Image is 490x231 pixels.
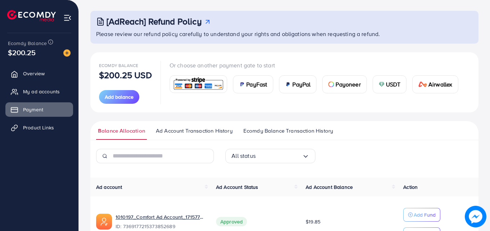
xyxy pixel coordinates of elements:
button: Add balance [99,90,139,104]
p: Or choose another payment gate to start [170,61,464,70]
span: Ecomdy Balance [99,62,138,68]
img: card [285,81,291,87]
img: logo [7,10,56,21]
span: Payoneer [336,80,360,89]
span: ID: 7369177215373852689 [116,223,204,230]
div: <span class='underline'>1010197_Comfort Ad Account_1715770290925</span></br>7369177215373852689 [116,213,204,230]
img: card [328,81,334,87]
img: card [379,81,385,87]
a: Product Links [5,120,73,135]
img: card [172,76,225,92]
span: $200.25 [8,47,36,58]
span: Balance Allocation [98,127,145,135]
span: Ecomdy Balance [8,40,47,47]
span: USDT [386,80,401,89]
div: Search for option [225,149,315,163]
img: card [418,81,427,87]
span: Ad Account Balance [306,183,353,191]
span: Airwallex [428,80,452,89]
img: image [465,206,486,227]
img: card [239,81,245,87]
input: Search for option [256,150,302,161]
span: My ad accounts [23,88,60,95]
p: Add Fund [414,210,436,219]
span: All status [231,150,256,161]
button: Add Fund [403,208,440,222]
span: Ad account [96,183,122,191]
a: cardPayPal [279,75,316,93]
span: Overview [23,70,45,77]
span: Payment [23,106,43,113]
span: PayFast [246,80,267,89]
span: Approved [216,217,247,226]
p: $200.25 USD [99,71,152,79]
a: cardAirwallex [412,75,458,93]
a: My ad accounts [5,84,73,99]
a: cardPayFast [233,75,273,93]
span: Add balance [105,93,134,101]
img: ic-ads-acc.e4c84228.svg [96,214,112,230]
span: Action [403,183,418,191]
h3: [AdReach] Refund Policy [107,16,202,27]
span: PayPal [292,80,310,89]
a: Payment [5,102,73,117]
span: Product Links [23,124,54,131]
a: cardPayoneer [322,75,367,93]
a: Overview [5,66,73,81]
span: Ecomdy Balance Transaction History [243,127,333,135]
span: Ad Account Status [216,183,259,191]
img: menu [63,14,72,22]
a: cardUSDT [373,75,407,93]
a: card [170,75,228,93]
span: $19.85 [306,218,320,225]
img: image [63,49,71,57]
a: 1010197_Comfort Ad Account_1715770290925 [116,213,204,221]
span: Ad Account Transaction History [156,127,233,135]
p: Please review our refund policy carefully to understand your rights and obligations when requesti... [96,30,474,38]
